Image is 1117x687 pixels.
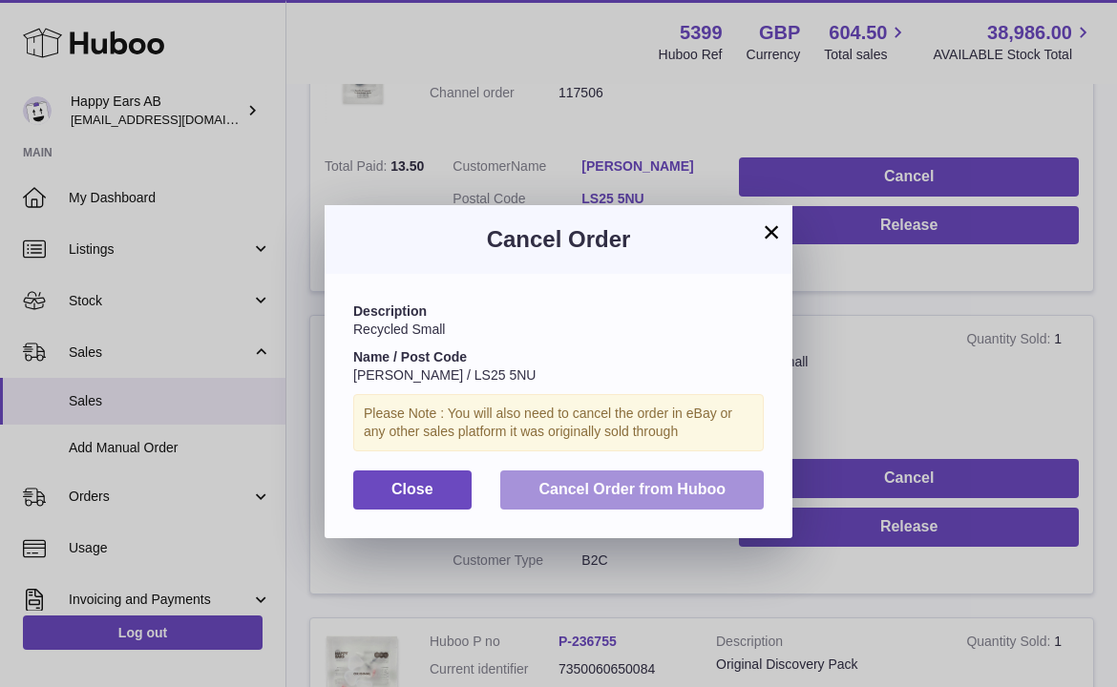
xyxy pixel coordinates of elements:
button: × [760,220,783,243]
span: Recycled Small [353,322,445,337]
button: Close [353,470,472,510]
button: Cancel Order from Huboo [500,470,764,510]
strong: Description [353,303,427,319]
span: [PERSON_NAME] / LS25 5NU [353,367,536,383]
h3: Cancel Order [353,224,764,255]
div: Please Note : You will also need to cancel the order in eBay or any other sales platform it was o... [353,394,764,451]
span: Close [391,481,433,497]
strong: Name / Post Code [353,349,467,364]
span: Cancel Order from Huboo [538,481,726,497]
